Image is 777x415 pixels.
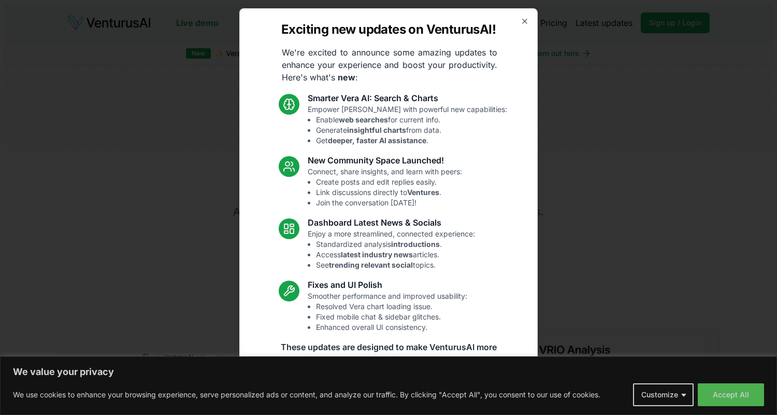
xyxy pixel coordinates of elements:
li: Generate from data. [316,125,507,135]
strong: web searches [339,115,388,124]
p: Connect, share insights, and learn with peers: [308,167,462,208]
li: Enable for current info. [316,115,507,125]
h2: Exciting new updates on VenturusAI! [281,21,496,38]
li: Link discussions directly to . [316,187,462,198]
h3: Smarter Vera AI: Search & Charts [308,92,507,104]
p: Enjoy a more streamlined, connected experience: [308,229,475,270]
a: Read the full announcement on our blog! [311,391,466,411]
li: Enhanced overall UI consistency. [316,322,467,333]
li: Join the conversation [DATE]! [316,198,462,208]
li: Get . [316,135,507,146]
h3: Fixes and UI Polish [308,279,467,291]
strong: Ventures [407,188,439,197]
li: Access articles. [316,250,475,260]
p: We're excited to announce some amazing updates to enhance your experience and boost your producti... [274,46,506,84]
h3: New Community Space Launched! [308,154,462,167]
li: See topics. [316,260,475,270]
li: Resolved Vera chart loading issue. [316,301,467,312]
strong: latest industry news [341,250,413,259]
strong: new [338,72,355,82]
strong: introductions [391,240,440,248]
p: These updates are designed to make VenturusAI more powerful, intuitive, and user-friendly. Let us... [272,341,505,378]
p: Empower [PERSON_NAME] with powerful new capabilities: [308,104,507,146]
li: Fixed mobile chat & sidebar glitches. [316,312,467,322]
strong: trending relevant social [329,260,413,269]
h3: Dashboard Latest News & Socials [308,216,475,229]
p: Smoother performance and improved usability: [308,291,467,333]
li: Standardized analysis . [316,239,475,250]
strong: deeper, faster AI assistance [328,136,426,145]
strong: insightful charts [347,126,406,134]
li: Create posts and edit replies easily. [316,177,462,187]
